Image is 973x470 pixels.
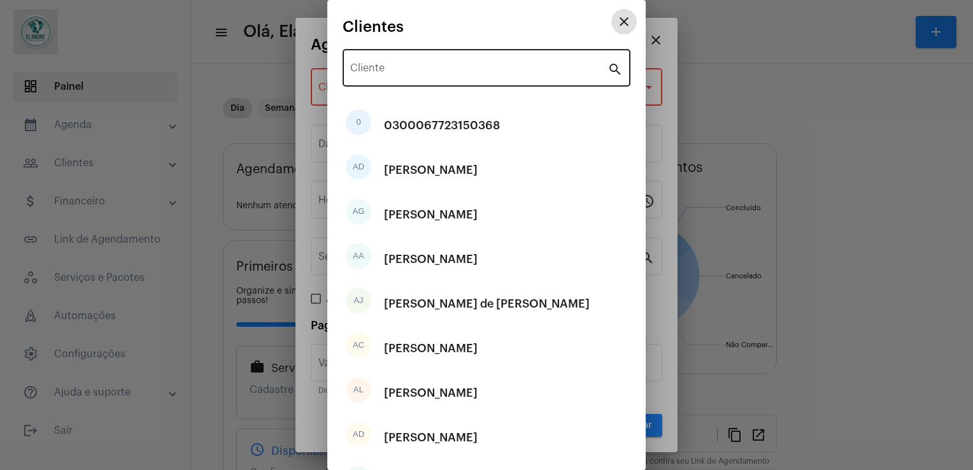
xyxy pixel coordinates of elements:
div: 0 [346,110,371,135]
div: [PERSON_NAME] [384,418,478,457]
div: [PERSON_NAME] [384,329,478,367]
div: [PERSON_NAME] [384,374,478,412]
div: AD [346,154,371,180]
mat-icon: search [607,61,623,76]
div: AJ [346,288,371,313]
div: 0300067723150368 [384,106,500,145]
div: [PERSON_NAME] [384,196,478,234]
div: AA [346,243,371,269]
div: AG [346,199,371,224]
div: AL [346,377,371,402]
input: Pesquisar cliente [350,65,607,76]
div: [PERSON_NAME] de [PERSON_NAME] [384,285,590,323]
span: Clientes [343,18,404,35]
div: AD [346,422,371,447]
div: AC [346,332,371,358]
mat-icon: close [616,14,632,29]
div: [PERSON_NAME] [384,240,478,278]
div: [PERSON_NAME] [384,151,478,189]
